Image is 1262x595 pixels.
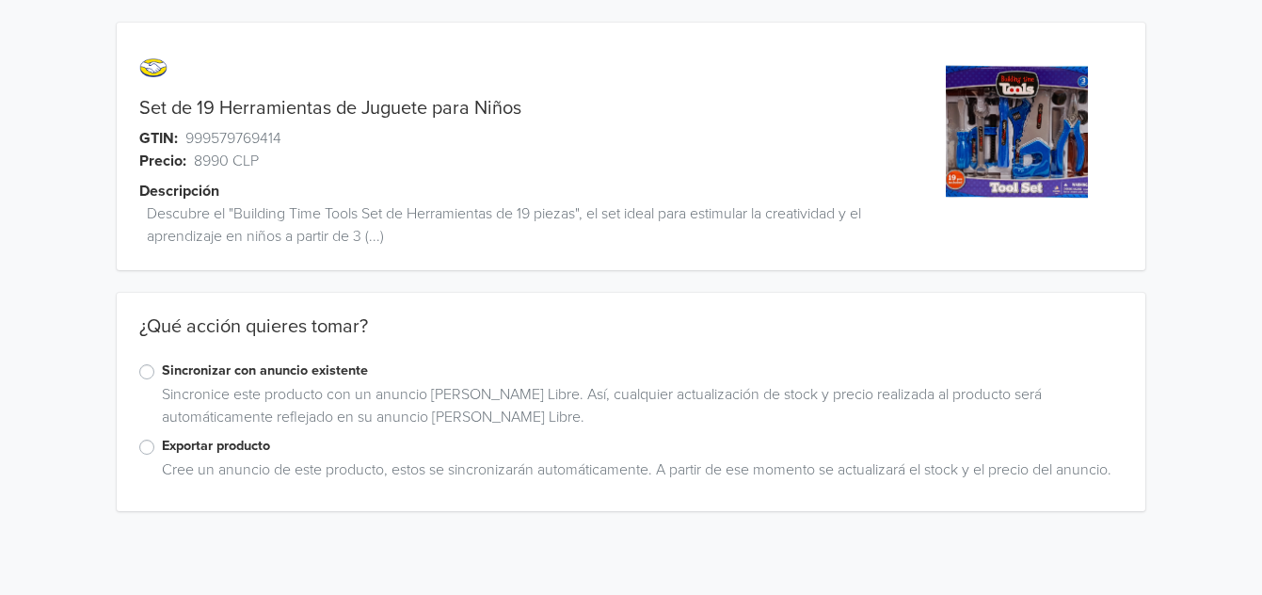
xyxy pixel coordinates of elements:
[147,202,910,248] span: Descubre el "Building Time Tools Set de Herramientas de 19 piezas", el set ideal para estimular l...
[162,361,1123,381] label: Sincronizar con anuncio existente
[185,127,281,150] span: 999579769414
[139,150,186,172] span: Precio:
[946,60,1088,202] img: product_image
[139,97,521,120] a: Set de 19 Herramientas de Juguete para Niños
[154,383,1123,436] div: Sincronice este producto con un anuncio [PERSON_NAME] Libre. Así, cualquier actualización de stoc...
[154,458,1123,489] div: Cree un anuncio de este producto, estos se sincronizarán automáticamente. A partir de ese momento...
[139,127,178,150] span: GTIN:
[117,315,1145,361] div: ¿Qué acción quieres tomar?
[194,150,259,172] span: 8990 CLP
[139,180,219,202] span: Descripción
[162,436,1123,457] label: Exportar producto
